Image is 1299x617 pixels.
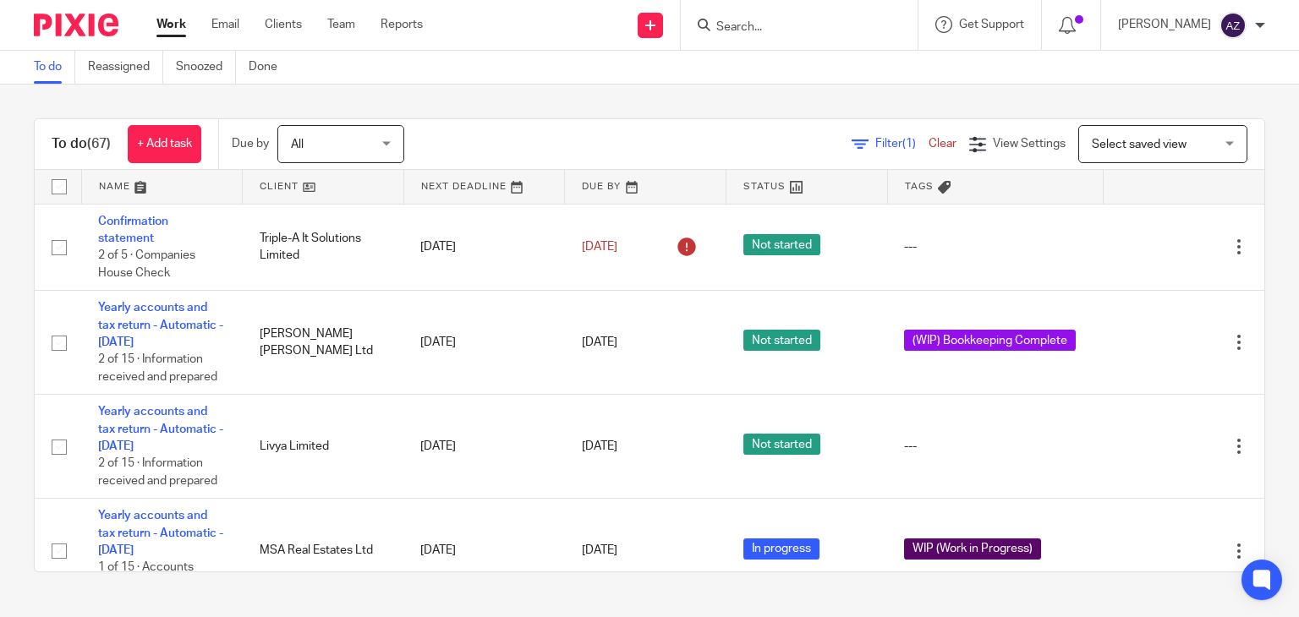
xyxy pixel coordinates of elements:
[715,20,867,35] input: Search
[52,135,111,153] h1: To do
[243,204,404,291] td: Triple-A It Solutions Limited
[156,16,186,33] a: Work
[743,330,820,351] span: Not started
[249,51,290,84] a: Done
[582,241,617,253] span: [DATE]
[905,182,934,191] span: Tags
[176,51,236,84] a: Snoozed
[403,204,565,291] td: [DATE]
[403,499,565,603] td: [DATE]
[959,19,1024,30] span: Get Support
[98,353,217,383] span: 2 of 15 · Information received and prepared
[98,562,214,592] span: 1 of 15 · Accounts paperwork reminder 1
[34,51,75,84] a: To do
[403,291,565,395] td: [DATE]
[88,51,163,84] a: Reassigned
[1220,12,1247,39] img: svg%3E
[98,458,217,488] span: 2 of 15 · Information received and prepared
[128,125,201,163] a: + Add task
[232,135,269,152] p: Due by
[904,538,1041,560] span: WIP (Work in Progress)
[87,137,111,150] span: (67)
[403,395,565,499] td: [DATE]
[582,440,617,452] span: [DATE]
[211,16,239,33] a: Email
[34,14,118,36] img: Pixie
[582,544,617,556] span: [DATE]
[904,238,1086,255] div: ---
[904,330,1076,351] span: (WIP) Bookkeeping Complete
[98,216,168,244] a: Confirmation statement
[98,510,223,556] a: Yearly accounts and tax return - Automatic - [DATE]
[743,434,820,455] span: Not started
[902,138,916,150] span: (1)
[743,538,819,560] span: In progress
[291,139,304,150] span: All
[243,291,404,395] td: [PERSON_NAME] [PERSON_NAME] Ltd
[327,16,355,33] a: Team
[381,16,423,33] a: Reports
[98,249,195,279] span: 2 of 5 · Companies House Check
[904,438,1086,455] div: ---
[993,138,1066,150] span: View Settings
[98,406,223,452] a: Yearly accounts and tax return - Automatic - [DATE]
[929,138,956,150] a: Clear
[743,234,820,255] span: Not started
[1118,16,1211,33] p: [PERSON_NAME]
[98,302,223,348] a: Yearly accounts and tax return - Automatic - [DATE]
[243,499,404,603] td: MSA Real Estates Ltd
[582,336,617,348] span: [DATE]
[875,138,929,150] span: Filter
[243,395,404,499] td: Livya Limited
[1092,139,1187,150] span: Select saved view
[265,16,302,33] a: Clients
